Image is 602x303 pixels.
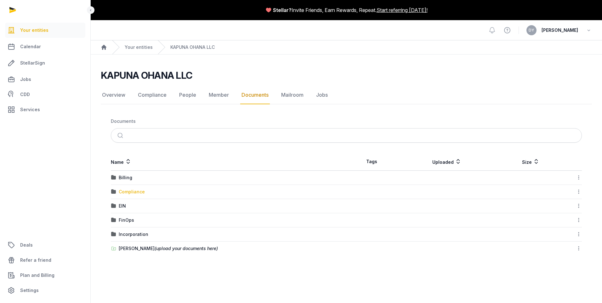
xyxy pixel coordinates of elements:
a: Settings [5,283,85,298]
a: Calendar [5,39,85,54]
span: Deals [20,241,33,249]
nav: Breadcrumb [91,40,602,54]
span: StellarSign [20,59,45,67]
span: Stellar? [273,6,292,14]
nav: Breadcrumb [111,114,582,128]
div: EIN [119,203,126,209]
a: Member [207,86,230,104]
nav: Tabs [101,86,592,104]
span: Settings [20,287,39,294]
iframe: Chat Widget [571,273,602,303]
img: folder.svg [111,175,116,180]
img: folder.svg [111,218,116,223]
a: Mailroom [280,86,305,104]
div: Incorporation [119,231,148,237]
img: folder.svg [111,189,116,194]
div: Documents [111,118,136,124]
img: folder.svg [111,203,116,209]
a: Services [5,102,85,117]
a: Refer a friend [5,253,85,268]
a: CDD [5,88,85,101]
div: [PERSON_NAME] [119,245,218,252]
a: Your entities [5,23,85,38]
a: Documents [240,86,270,104]
span: Refer a friend [20,256,51,264]
span: Calendar [20,43,41,50]
a: Deals [5,237,85,253]
th: Uploaded [397,153,497,171]
img: folder-upload.svg [111,246,116,251]
span: Jobs [20,76,31,83]
span: DY [529,28,534,32]
a: People [178,86,197,104]
a: Overview [101,86,127,104]
a: Compliance [137,86,168,104]
a: Your entities [125,44,153,50]
a: Jobs [315,86,329,104]
a: StellarSign [5,55,85,71]
h2: KAPUNA OHANA LLC [101,70,192,81]
th: Name [111,153,346,171]
span: (upload your documents here) [155,246,218,251]
a: Plan and Billing [5,268,85,283]
a: Jobs [5,72,85,87]
th: Tags [346,153,397,171]
div: Compliance [119,189,145,195]
img: folder.svg [111,232,116,237]
div: Billing [119,174,132,181]
button: Submit [114,129,128,142]
span: Your entities [20,26,48,34]
span: CDD [20,91,30,98]
th: Size [497,153,565,171]
span: [PERSON_NAME] [542,26,578,34]
a: KAPUNA OHANA LLC [170,44,215,50]
span: Plan and Billing [20,272,54,279]
div: FinOps [119,217,134,223]
a: Start referring [DATE]! [377,6,428,14]
button: DY [526,25,537,35]
span: Services [20,106,40,113]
